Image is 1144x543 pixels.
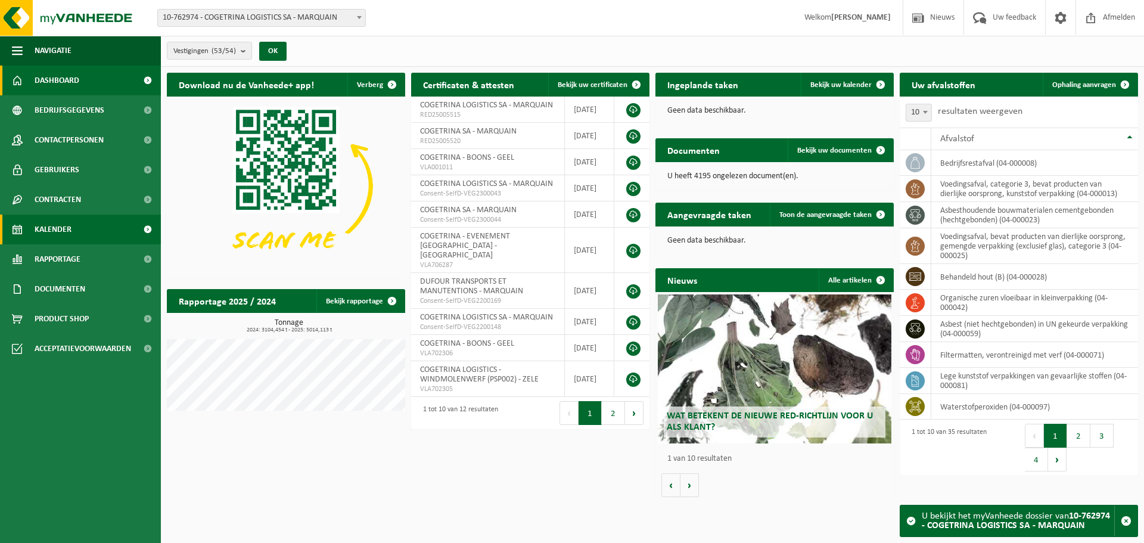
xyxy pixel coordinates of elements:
[655,73,750,96] h2: Ingeplande taken
[173,327,405,333] span: 2024: 3104,454 t - 2025: 5014,113 t
[1044,424,1067,448] button: 1
[931,176,1138,202] td: voedingsafval, categorie 3, bevat producten van dierlijke oorsprong, kunststof verpakking (04-000...
[906,104,932,122] span: 10
[1090,424,1114,448] button: 3
[931,228,1138,264] td: voedingsafval, bevat producten van dierlijke oorsprong, gemengde verpakking (exclusief glas), cat...
[35,185,81,215] span: Contracten
[420,260,555,270] span: VLA706287
[35,334,131,364] span: Acceptatievoorwaarden
[770,203,893,226] a: Toon de aangevraagde taken
[167,289,288,312] h2: Rapportage 2025 / 2024
[35,244,80,274] span: Rapportage
[565,273,614,309] td: [DATE]
[35,125,104,155] span: Contactpersonen
[420,127,517,136] span: COGETRINA SA - MARQUAIN
[565,123,614,149] td: [DATE]
[173,319,405,333] h3: Tonnage
[35,95,104,125] span: Bedrijfsgegevens
[417,400,498,426] div: 1 tot 10 van 12 resultaten
[1025,424,1044,448] button: Previous
[548,73,648,97] a: Bekijk uw certificaten
[667,237,882,245] p: Geen data beschikbaar.
[938,107,1022,116] label: resultaten weergeven
[420,365,539,384] span: COGETRINA LOGISTICS - WINDMOLENWERF (PSP002) - ZELE
[661,473,680,497] button: Vorige
[931,264,1138,290] td: behandeld hout (B) (04-000028)
[420,215,555,225] span: Consent-SelfD-VEG2300044
[831,13,891,22] strong: [PERSON_NAME]
[1067,424,1090,448] button: 2
[940,134,974,144] span: Afvalstof
[667,172,882,181] p: U heeft 4195 ongelezen document(en).
[420,339,514,348] span: COGETRINA - BOONS - GEEL
[565,309,614,335] td: [DATE]
[931,150,1138,176] td: bedrijfsrestafval (04-000008)
[1025,448,1048,471] button: 4
[167,97,405,275] img: Download de VHEPlus App
[173,42,236,60] span: Vestigingen
[680,473,699,497] button: Volgende
[931,202,1138,228] td: asbesthoudende bouwmaterialen cementgebonden (hechtgebonden) (04-000023)
[906,104,931,121] span: 10
[420,206,517,215] span: COGETRINA SA - MARQUAIN
[667,107,882,115] p: Geen data beschikbaar.
[797,147,872,154] span: Bekijk uw documenten
[667,411,873,432] span: Wat betekent de nieuwe RED-richtlijn voor u als klant?
[779,211,872,219] span: Toon de aangevraagde taken
[558,81,627,89] span: Bekijk uw certificaten
[420,101,553,110] span: COGETRINA LOGISTICS SA - MARQUAIN
[655,138,732,162] h2: Documenten
[35,215,71,244] span: Kalender
[579,401,602,425] button: 1
[357,81,383,89] span: Verberg
[922,511,1110,530] strong: 10-762974 - COGETRINA LOGISTICS SA - MARQUAIN
[420,232,510,260] span: COGETRINA - EVENEMENT [GEOGRAPHIC_DATA] - [GEOGRAPHIC_DATA]
[565,335,614,361] td: [DATE]
[420,277,523,296] span: DUFOUR TRANSPORTS ET MANUTENTIONS - MARQUAIN
[565,175,614,201] td: [DATE]
[420,179,553,188] span: COGETRINA LOGISTICS SA - MARQUAIN
[35,274,85,304] span: Documenten
[420,163,555,172] span: VLA001011
[931,368,1138,394] td: lege kunststof verpakkingen van gevaarlijke stoffen (04-000081)
[157,9,366,27] span: 10-762974 - COGETRINA LOGISTICS SA - MARQUAIN
[819,268,893,292] a: Alle artikelen
[420,349,555,358] span: VLA702306
[420,110,555,120] span: RED25005515
[801,73,893,97] a: Bekijk uw kalender
[658,294,891,443] a: Wat betekent de nieuwe RED-richtlijn voor u als klant?
[158,10,365,26] span: 10-762974 - COGETRINA LOGISTICS SA - MARQUAIN
[420,322,555,332] span: Consent-SelfD-VEG2200148
[35,304,89,334] span: Product Shop
[602,401,625,425] button: 2
[788,138,893,162] a: Bekijk uw documenten
[420,384,555,394] span: VLA702305
[35,155,79,185] span: Gebruikers
[565,149,614,175] td: [DATE]
[931,290,1138,316] td: organische zuren vloeibaar in kleinverpakking (04-000042)
[655,203,763,226] h2: Aangevraagde taken
[655,268,709,291] h2: Nieuws
[922,505,1114,536] div: U bekijkt het myVanheede dossier van
[35,66,79,95] span: Dashboard
[420,313,553,322] span: COGETRINA LOGISTICS SA - MARQUAIN
[1048,448,1067,471] button: Next
[565,228,614,273] td: [DATE]
[347,73,404,97] button: Verberg
[1052,81,1116,89] span: Ophaling aanvragen
[810,81,872,89] span: Bekijk uw kalender
[35,36,71,66] span: Navigatie
[167,73,326,96] h2: Download nu de Vanheede+ app!
[565,97,614,123] td: [DATE]
[625,401,643,425] button: Next
[559,401,579,425] button: Previous
[420,153,514,162] span: COGETRINA - BOONS - GEEL
[931,394,1138,420] td: Waterstofperoxiden (04-000097)
[259,42,287,61] button: OK
[900,73,987,96] h2: Uw afvalstoffen
[931,342,1138,368] td: filtermatten, verontreinigd met verf (04-000071)
[565,201,614,228] td: [DATE]
[212,47,236,55] count: (53/54)
[931,316,1138,342] td: asbest (niet hechtgebonden) in UN gekeurde verpakking (04-000059)
[411,73,526,96] h2: Certificaten & attesten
